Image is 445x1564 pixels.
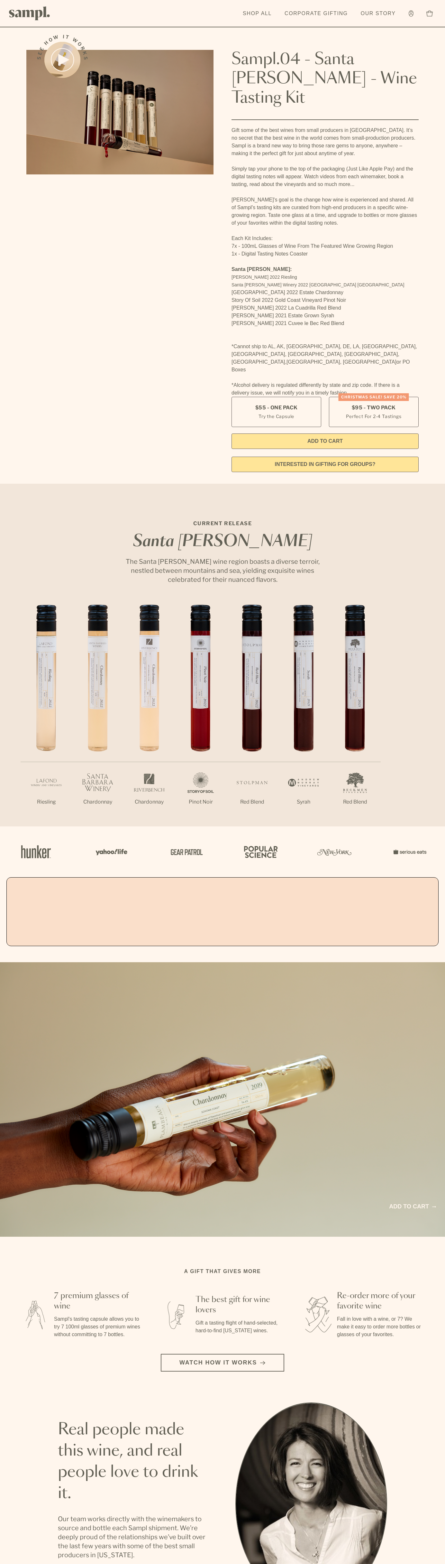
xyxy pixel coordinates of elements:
img: Sampl logo [9,6,50,20]
li: [PERSON_NAME] 2021 Cuvee le Bec Red Blend [232,320,419,327]
strong: Santa [PERSON_NAME]: [232,266,292,272]
li: [PERSON_NAME] 2022 La Cuadrilla Red Blend [232,304,419,312]
a: Add to cart [389,1202,436,1211]
img: Artboard_7_5b34974b-f019-449e-91fb-745f8d0877ee_x450.png [390,838,428,866]
img: Artboard_5_7fdae55a-36fd-43f7-8bfd-f74a06a2878e_x450.png [166,838,204,866]
p: Sampl's tasting capsule allows you to try 7 100ml glasses of premium wines without committing to ... [54,1315,141,1338]
p: Our team works directly with the winemakers to source and bottle each Sampl shipment. We’re deepl... [58,1514,210,1559]
p: Gift a tasting flight of hand-selected, hard-to-find [US_STATE] wines. [195,1319,283,1335]
h2: Real people made this wine, and real people love to drink it. [58,1419,210,1504]
div: Christmas SALE! Save 20% [339,393,409,401]
span: Santa [PERSON_NAME] Winery 2022 [GEOGRAPHIC_DATA] [GEOGRAPHIC_DATA] [232,282,404,287]
li: [PERSON_NAME] 2021 Estate Grown Syrah [232,312,419,320]
small: Try the Capsule [259,413,294,420]
li: Story Of Soil 2022 Gold Coast Vineyard Pinot Noir [232,296,419,304]
p: Syrah [278,798,329,806]
p: CURRENT RELEASE [120,520,325,527]
img: Sampl.04 - Santa Barbara - Wine Tasting Kit [26,50,213,174]
h3: Re-order more of your favorite wine [337,1291,424,1311]
p: Pinot Noir [175,798,226,806]
button: Add to Cart [232,433,419,449]
em: Santa [PERSON_NAME] [133,534,312,549]
span: [GEOGRAPHIC_DATA], [GEOGRAPHIC_DATA] [286,359,396,365]
span: $95 - Two Pack [352,404,396,411]
span: $55 - One Pack [255,404,298,411]
h2: A gift that gives more [184,1268,261,1275]
h3: 7 premium glasses of wine [54,1291,141,1311]
a: Our Story [358,6,399,21]
span: [PERSON_NAME] 2022 Riesling [232,275,297,280]
a: Corporate Gifting [281,6,351,21]
small: Perfect For 2-4 Tastings [346,413,401,420]
p: The Santa [PERSON_NAME] wine region boasts a diverse terroir, nestled between mountains and sea, ... [120,557,325,584]
img: Artboard_1_c8cd28af-0030-4af1-819c-248e302c7f06_x450.png [17,838,55,866]
span: , [285,359,286,365]
p: Chardonnay [123,798,175,806]
a: Shop All [240,6,275,21]
img: Artboard_4_28b4d326-c26e-48f9-9c80-911f17d6414e_x450.png [241,838,279,866]
img: Artboard_3_0b291449-6e8c-4d07-b2c2-3f3601a19cd1_x450.png [315,838,354,866]
p: Red Blend [226,798,278,806]
button: See how it works [44,42,80,78]
button: Watch how it works [161,1354,284,1372]
img: Artboard_6_04f9a106-072f-468a-bdd7-f11783b05722_x450.png [91,838,130,866]
li: [GEOGRAPHIC_DATA] 2022 Estate Chardonnay [232,289,419,296]
h3: The best gift for wine lovers [195,1295,283,1315]
p: Riesling [21,798,72,806]
a: interested in gifting for groups? [232,457,419,472]
p: Chardonnay [72,798,123,806]
h1: Sampl.04 - Santa [PERSON_NAME] - Wine Tasting Kit [232,50,419,108]
p: Red Blend [329,798,381,806]
div: Gift some of the best wines from small producers in [GEOGRAPHIC_DATA]. It’s no secret that the be... [232,126,419,397]
p: Fall in love with a wine, or 7? We make it easy to order more bottles or glasses of your favorites. [337,1315,424,1338]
